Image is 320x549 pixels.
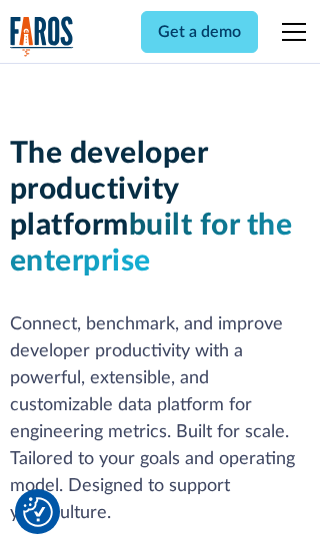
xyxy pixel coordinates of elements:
[10,211,293,276] span: built for the enterprise
[10,16,74,57] a: home
[270,8,310,56] div: menu
[10,16,74,57] img: Logo of the analytics and reporting company Faros.
[10,136,311,279] h1: The developer productivity platform
[141,11,258,53] a: Get a demo
[10,311,311,527] p: Connect, benchmark, and improve developer productivity with a powerful, extensible, and customiza...
[23,497,53,527] img: Revisit consent button
[23,497,53,527] button: Cookie Settings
